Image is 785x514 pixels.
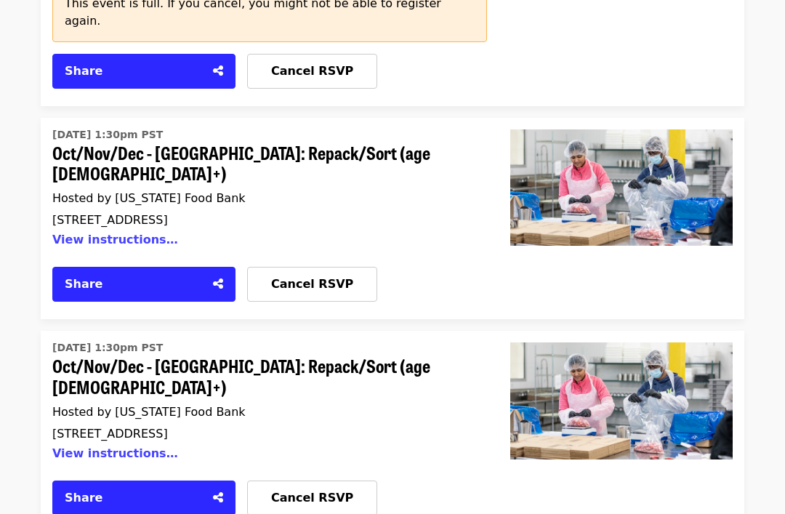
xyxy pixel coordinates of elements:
[271,277,353,291] span: Cancel RSVP
[213,64,223,78] i: share-alt icon
[52,233,178,246] button: View instructions…
[510,129,733,246] img: Oct/Nov/Dec - Beaverton: Repack/Sort (age 10+)
[510,342,733,459] img: Oct/Nov/Dec - Beaverton: Repack/Sort (age 10+)
[247,267,377,302] button: Cancel RSVP
[52,191,246,205] span: Hosted by [US_STATE] Food Bank
[52,337,475,469] a: Oct/Nov/Dec - Beaverton: Repack/Sort (age 10+)
[271,491,353,505] span: Cancel RSVP
[52,54,235,89] button: Share
[52,213,475,227] div: [STREET_ADDRESS]
[52,340,163,356] time: [DATE] 1:30pm PST
[52,127,163,142] time: [DATE] 1:30pm PST
[65,63,204,80] div: Share
[52,142,475,185] span: Oct/Nov/Dec - [GEOGRAPHIC_DATA]: Repack/Sort (age [DEMOGRAPHIC_DATA]+)
[213,277,223,291] i: share-alt icon
[52,405,246,419] span: Hosted by [US_STATE] Food Bank
[499,118,744,320] a: Oct/Nov/Dec - Beaverton: Repack/Sort (age 10+)
[271,64,353,78] span: Cancel RSVP
[52,124,475,256] a: Oct/Nov/Dec - Beaverton: Repack/Sort (age 10+)
[52,267,235,302] button: Share
[52,427,475,441] div: [STREET_ADDRESS]
[247,54,377,89] button: Cancel RSVP
[52,446,178,460] button: View instructions…
[65,276,204,293] div: Share
[65,489,204,507] div: Share
[213,491,223,505] i: share-alt icon
[52,356,475,398] span: Oct/Nov/Dec - [GEOGRAPHIC_DATA]: Repack/Sort (age [DEMOGRAPHIC_DATA]+)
